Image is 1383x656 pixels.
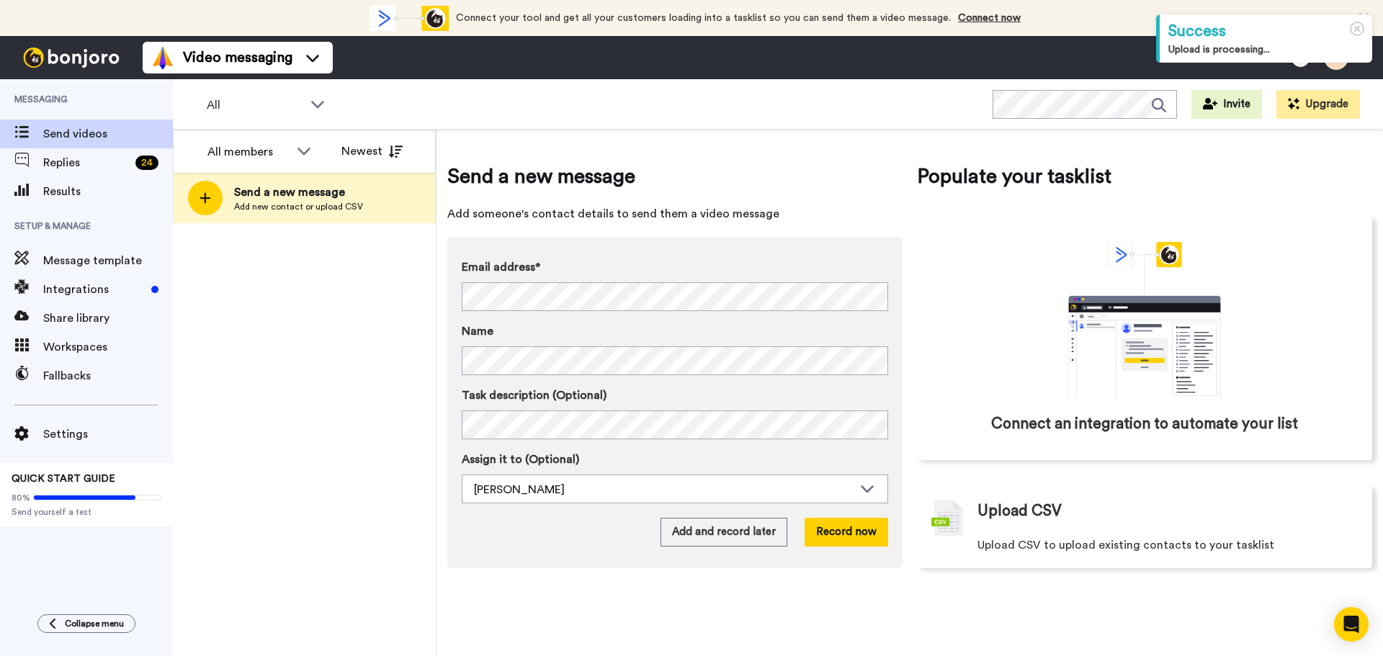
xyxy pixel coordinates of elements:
[661,518,787,547] button: Add and record later
[462,323,493,340] span: Name
[462,387,888,404] label: Task description (Optional)
[43,125,173,143] span: Send videos
[12,474,115,484] span: QUICK START GUIDE
[43,310,173,327] span: Share library
[135,156,158,170] div: 24
[183,48,292,68] span: Video messaging
[43,154,130,171] span: Replies
[805,518,888,547] button: Record now
[12,506,161,518] span: Send yourself a test
[234,201,363,212] span: Add new contact or upload CSV
[447,162,903,191] span: Send a new message
[462,451,888,468] label: Assign it to (Optional)
[17,48,125,68] img: bj-logo-header-white.svg
[977,500,1062,522] span: Upload CSV
[977,536,1274,554] span: Upload CSV to upload existing contacts to your tasklist
[456,13,951,23] span: Connect your tool and get all your customers loading into a tasklist so you can send them a video...
[207,96,303,114] span: All
[37,614,135,633] button: Collapse menu
[931,500,963,536] img: csv-grey.png
[1334,607,1369,642] div: Open Intercom Messenger
[207,143,290,161] div: All members
[1037,242,1253,399] div: animation
[43,426,173,443] span: Settings
[370,6,449,31] div: animation
[447,205,903,223] span: Add someone's contact details to send them a video message
[12,492,30,503] span: 80%
[991,413,1298,435] span: Connect an integration to automate your list
[331,137,413,166] button: Newest
[234,184,363,201] span: Send a new message
[43,367,173,385] span: Fallbacks
[1276,90,1360,119] button: Upgrade
[43,183,173,200] span: Results
[958,13,1021,23] a: Connect now
[474,481,853,498] div: [PERSON_NAME]
[151,46,174,69] img: vm-color.svg
[1168,42,1364,57] div: Upload is processing...
[917,162,1372,191] span: Populate your tasklist
[462,259,888,276] label: Email address*
[65,618,124,629] span: Collapse menu
[1168,20,1364,42] div: Success
[43,338,173,356] span: Workspaces
[43,281,146,298] span: Integrations
[1191,90,1262,119] button: Invite
[43,252,173,269] span: Message template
